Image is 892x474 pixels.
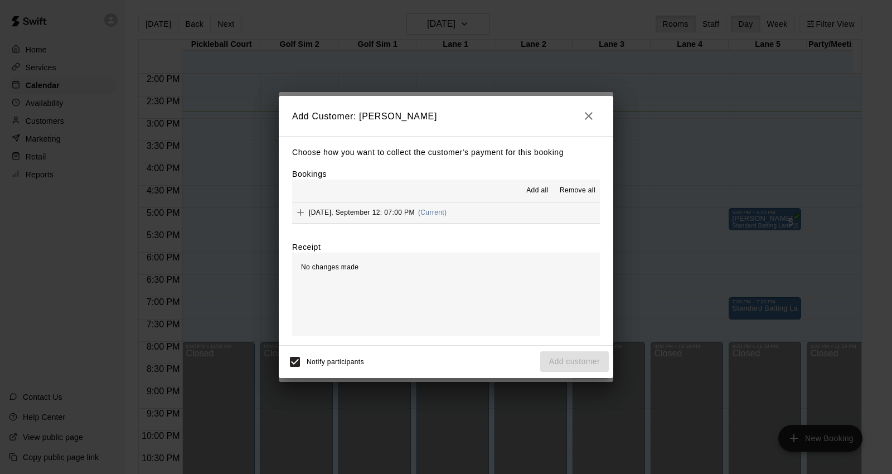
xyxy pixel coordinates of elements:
[520,182,555,200] button: Add all
[292,208,309,216] span: Add
[292,202,600,223] button: Add[DATE], September 12: 07:00 PM(Current)
[307,358,364,366] span: Notify participants
[555,182,600,200] button: Remove all
[292,241,321,253] label: Receipt
[526,185,549,196] span: Add all
[560,185,595,196] span: Remove all
[309,209,415,216] span: [DATE], September 12: 07:00 PM
[292,146,600,159] p: Choose how you want to collect the customer's payment for this booking
[292,170,327,178] label: Bookings
[301,263,358,271] span: No changes made
[279,96,613,136] h2: Add Customer: [PERSON_NAME]
[418,209,447,216] span: (Current)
